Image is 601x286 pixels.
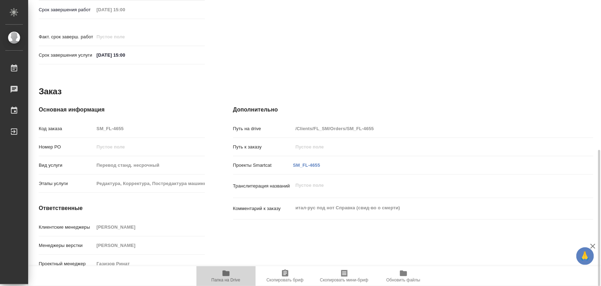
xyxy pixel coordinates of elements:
[212,278,240,282] span: Папка на Drive
[293,142,563,152] input: Пустое поле
[94,178,205,189] input: Пустое поле
[39,162,94,169] p: Вид услуги
[293,123,563,134] input: Пустое поле
[39,260,94,267] p: Проектный менеджер
[320,278,368,282] span: Скопировать мини-бриф
[94,142,205,152] input: Пустое поле
[39,86,62,97] h2: Заказ
[233,183,293,190] p: Транслитерация названий
[256,266,315,286] button: Скопировать бриф
[39,106,205,114] h4: Основная информация
[293,163,320,168] a: SM_FL-4655
[39,180,94,187] p: Этапы услуги
[39,242,94,249] p: Менеджеры верстки
[196,266,256,286] button: Папка на Drive
[374,266,433,286] button: Обновить файлы
[267,278,303,282] span: Скопировать бриф
[39,33,94,40] p: Факт. срок заверш. работ
[94,123,205,134] input: Пустое поле
[39,204,205,212] h4: Ответственные
[94,160,205,170] input: Пустое поле
[94,222,205,232] input: Пустое поле
[39,52,94,59] p: Срок завершения услуги
[39,6,94,13] p: Срок завершения работ
[233,205,293,212] p: Комментарий к заказу
[94,240,205,250] input: Пустое поле
[39,144,94,151] p: Номер РО
[293,202,563,214] textarea: итал-рус под нот Справка (свид-во о смерти)
[39,125,94,132] p: Код заказа
[94,32,156,42] input: Пустое поле
[94,5,156,15] input: Пустое поле
[233,162,293,169] p: Проекты Smartcat
[386,278,420,282] span: Обновить файлы
[94,259,205,269] input: Пустое поле
[233,125,293,132] p: Путь на drive
[233,144,293,151] p: Путь к заказу
[576,247,594,265] button: 🙏
[39,224,94,231] p: Клиентские менеджеры
[233,106,593,114] h4: Дополнительно
[315,266,374,286] button: Скопировать мини-бриф
[94,50,156,60] input: ✎ Введи что-нибудь
[579,249,591,263] span: 🙏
